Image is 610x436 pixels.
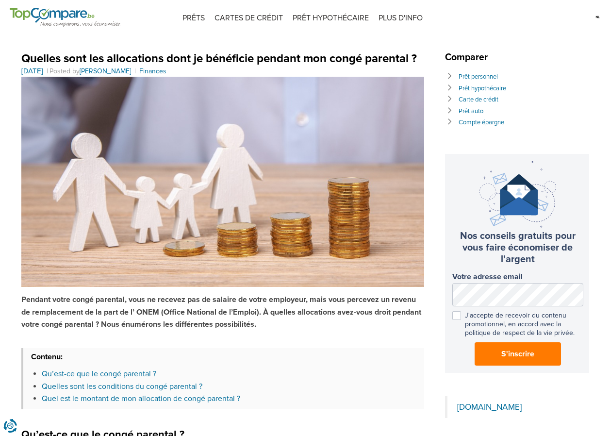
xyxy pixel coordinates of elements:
button: S'inscrire [475,342,561,366]
a: Prêt auto [459,107,483,115]
time: [DATE] [21,67,43,75]
a: [PERSON_NAME] [80,67,131,75]
a: [DATE] [21,67,43,75]
span: | [45,67,49,75]
img: newsletter [479,161,556,228]
h3: Contenu: [23,348,424,364]
h3: Nos conseils gratuits pour vous faire économiser de l'argent [452,230,583,265]
strong: Pendant votre congé parental, vous ne recevez pas de salaire de votre employeur, mais vous percev... [21,295,421,329]
span: Posted by [49,67,133,75]
span: | [133,67,137,75]
a: Quel est le montant de mon allocation de congé parental ? [42,394,240,403]
a: [DOMAIN_NAME] [457,402,522,412]
label: J'accepte de recevoir du contenu promotionnel, en accord avec la politique de respect de la vie p... [452,311,583,338]
a: Finances [139,67,166,75]
a: Qu’est-ce que le congé parental ? [42,369,156,379]
h1: Quelles sont les allocations dont je bénéficie pendant mon congé parental ? [21,51,424,66]
img: nl.svg [595,10,600,24]
img: Les allocations pendant mon congé parental [21,77,424,287]
a: Prêt personnel [459,73,498,81]
a: Quelles sont les conditions du congé parental ? [42,382,202,391]
a: Prêt hypothécaire [459,84,506,92]
span: S'inscrire [501,348,534,360]
span: Comparer [445,51,493,63]
label: Votre adresse email [452,272,583,282]
a: Compte épargne [459,118,504,126]
a: Carte de crédit [459,96,498,103]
